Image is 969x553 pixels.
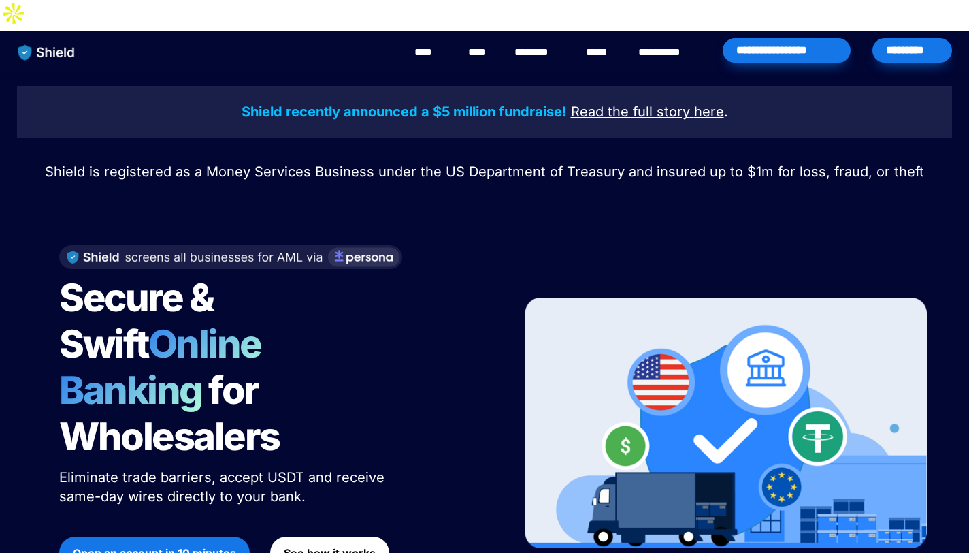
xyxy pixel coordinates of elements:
[571,106,690,119] a: Read the full story
[571,104,690,120] u: Read the full story
[59,274,220,367] span: Secure & Swift
[45,163,924,180] span: Shield is registered as a Money Services Business under the US Department of Treasury and insured...
[59,367,280,460] span: for Wholesalers
[242,104,567,120] strong: Shield recently announced a $5 million fundraise!
[694,106,724,119] a: here
[59,321,275,413] span: Online Banking
[59,469,389,505] span: Eliminate trade barriers, accept USDT and receive same-day wires directly to your bank.
[12,38,82,67] img: website logo
[694,104,724,120] u: here
[724,104,728,120] span: .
